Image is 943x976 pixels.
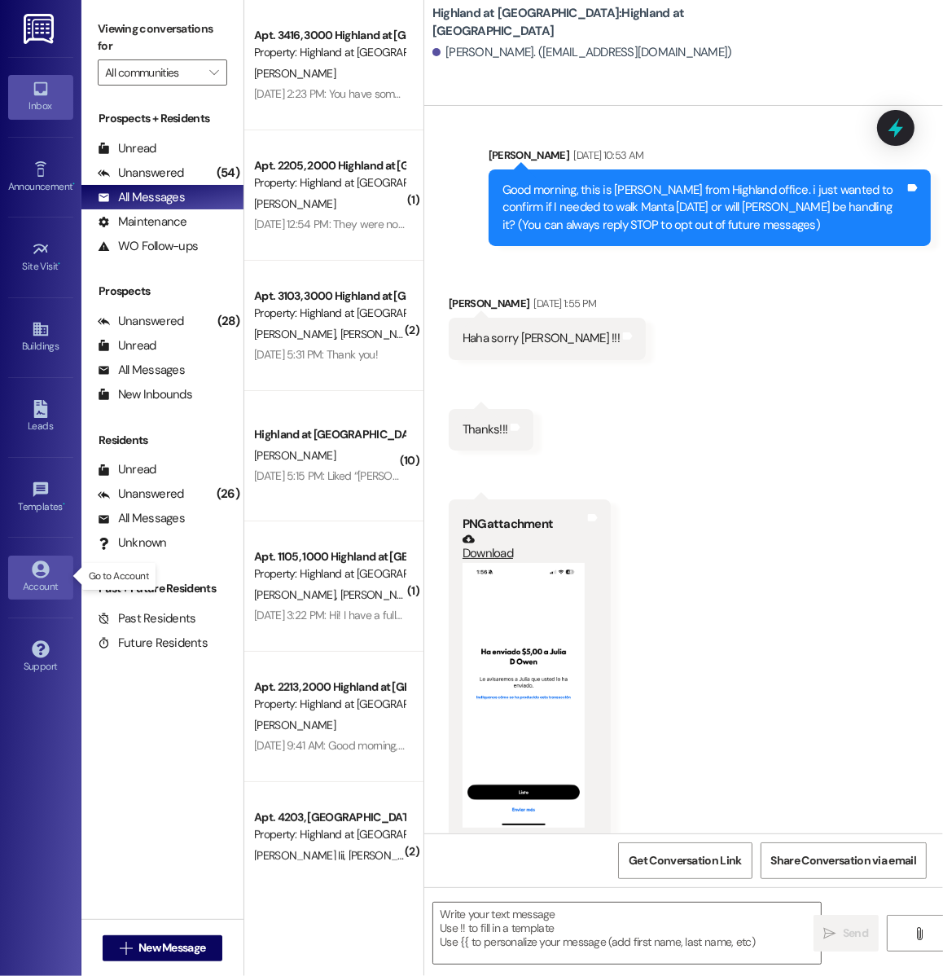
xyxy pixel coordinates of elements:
button: Send [814,915,879,952]
button: New Message [103,935,223,961]
div: [PERSON_NAME] [489,147,931,169]
div: Apt. 3416, 3000 Highland at [GEOGRAPHIC_DATA] [254,27,405,44]
i:  [913,927,925,940]
div: Prospects + Residents [81,110,243,127]
span: • [59,258,61,270]
div: Past + Future Residents [81,580,243,597]
div: [DATE] 2:23 PM: You have some flowers at the office for you :) [254,86,541,101]
div: All Messages [98,189,185,206]
div: WO Follow-ups [98,238,198,255]
img: ResiDesk Logo [24,14,57,44]
div: (28) [213,309,243,334]
div: Unread [98,140,156,157]
div: [DATE] 12:54 PM: They were not home, they said. [254,217,481,231]
a: Download [463,533,585,561]
div: Property: Highland at [GEOGRAPHIC_DATA] [254,826,405,843]
span: [PERSON_NAME] [254,327,340,341]
div: Property: Highland at [GEOGRAPHIC_DATA] [254,565,405,583]
div: [DATE] 1:55 PM [530,295,597,312]
div: Property: Highland at [GEOGRAPHIC_DATA] [254,305,405,322]
span: [PERSON_NAME] [340,587,422,602]
div: (54) [213,160,243,186]
a: Leads [8,395,73,439]
b: Highland at [GEOGRAPHIC_DATA]: Highland at [GEOGRAPHIC_DATA] [432,5,758,40]
p: Go to Account [89,569,149,583]
span: [PERSON_NAME] [340,327,422,341]
i:  [120,942,132,955]
span: [PERSON_NAME] [254,66,336,81]
span: [PERSON_NAME] Iii [254,848,349,863]
div: [DATE] 5:31 PM: Thank you! [254,347,378,362]
div: (Click to zoom) [463,833,585,850]
label: Viewing conversations for [98,16,227,59]
div: Apt. 2205, 2000 Highland at [GEOGRAPHIC_DATA] [254,157,405,174]
div: Property: Highland at [GEOGRAPHIC_DATA] [254,44,405,61]
div: Past Residents [98,610,196,627]
div: Thanks!!! [463,421,507,438]
div: All Messages [98,510,185,527]
span: [PERSON_NAME] [254,718,336,732]
a: Site Visit • [8,235,73,279]
span: New Message [138,939,205,956]
input: All communities [105,59,201,86]
a: Account [8,556,73,600]
div: [PERSON_NAME]. ([EMAIL_ADDRESS][DOMAIN_NAME]) [432,44,732,61]
div: [PERSON_NAME] [449,295,646,318]
div: Highland at [GEOGRAPHIC_DATA] [254,426,405,443]
span: Get Conversation Link [629,852,741,869]
span: • [72,178,75,190]
span: Send [843,925,868,942]
div: [DATE] 9:41 AM: Good morning, this is [PERSON_NAME] from Highland office. I am just reaching out ... [254,738,914,753]
i:  [209,66,218,79]
span: Share Conversation via email [771,852,916,869]
a: Support [8,635,73,679]
a: Inbox [8,75,73,119]
b: PNG attachment [463,516,553,532]
div: Maintenance [98,213,187,231]
i:  [824,927,836,940]
button: Share Conversation via email [761,842,927,879]
div: Residents [81,432,243,449]
button: Zoom image [463,563,585,828]
a: Templates • [8,476,73,520]
div: [DATE] 5:15 PM: Liked “[PERSON_NAME] (Highland at [GEOGRAPHIC_DATA]): I will verify the price her... [254,468,898,483]
div: Unknown [98,534,167,552]
div: Unanswered [98,486,184,503]
div: Apt. 2213, 2000 Highland at [GEOGRAPHIC_DATA] [254,679,405,696]
div: New Inbounds [98,386,192,403]
span: • [63,499,65,510]
div: [DATE] 10:53 AM [569,147,643,164]
div: Future Residents [98,635,208,652]
div: Unread [98,337,156,354]
a: Buildings [8,315,73,359]
div: Apt. 1105, 1000 Highland at [GEOGRAPHIC_DATA] [254,548,405,565]
button: Get Conversation Link [618,842,752,879]
div: (26) [213,481,243,507]
span: [PERSON_NAME] [254,587,340,602]
div: Unanswered [98,313,184,330]
div: Good morning, this is [PERSON_NAME] from Highland office. i just wanted to confirm if I needed to... [502,182,905,234]
span: [PERSON_NAME] [349,848,430,863]
div: Unanswered [98,165,184,182]
div: Property: Highland at [GEOGRAPHIC_DATA] [254,696,405,713]
div: Apt. 3103, 3000 Highland at [GEOGRAPHIC_DATA] [254,288,405,305]
div: Haha sorry [PERSON_NAME] !!! [463,330,620,347]
div: Apt. 4203, [GEOGRAPHIC_DATA] at [GEOGRAPHIC_DATA] [254,809,405,826]
span: [PERSON_NAME] [254,448,336,463]
div: All Messages [98,362,185,379]
div: Property: Highland at [GEOGRAPHIC_DATA] [254,174,405,191]
span: [PERSON_NAME] [254,196,336,211]
div: Unread [98,461,156,478]
div: Prospects [81,283,243,300]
